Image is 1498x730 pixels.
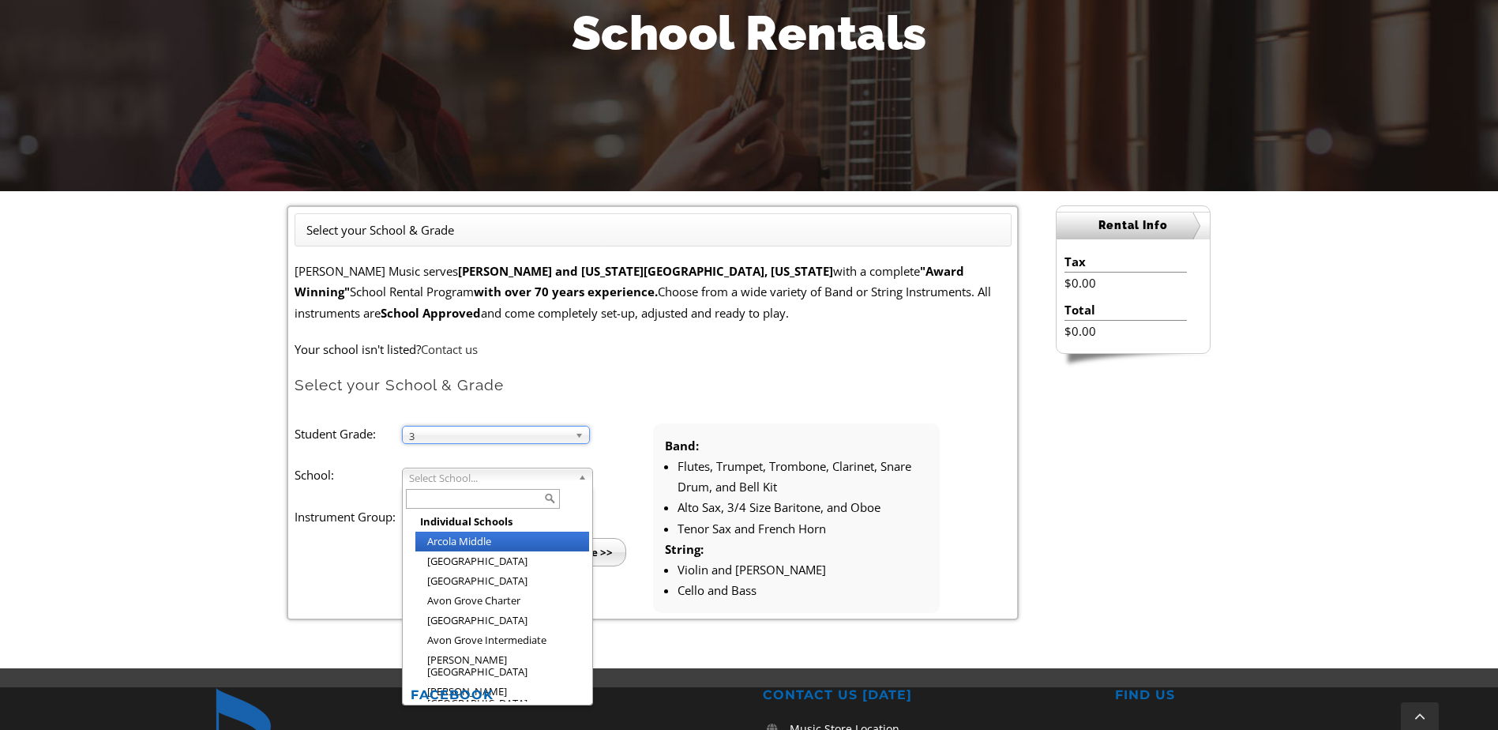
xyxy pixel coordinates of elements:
[306,220,454,240] li: Select your School & Grade
[678,559,928,580] li: Violin and [PERSON_NAME]
[678,518,928,539] li: Tenor Sax and French Horn
[1115,687,1440,704] h2: FIND US
[295,261,1012,323] p: [PERSON_NAME] Music serves with a complete School Rental Program Choose from a wide variety of Ba...
[1056,354,1211,368] img: sidebar-footer.png
[415,682,589,713] li: [PERSON_NAME][GEOGRAPHIC_DATA]
[409,427,569,446] span: 3
[665,438,699,453] strong: Band:
[678,580,928,600] li: Cello and Bass
[415,532,589,551] li: Arcola Middle
[763,687,1087,704] h2: CONTACT US [DATE]
[415,611,589,630] li: [GEOGRAPHIC_DATA]
[415,551,589,571] li: [GEOGRAPHIC_DATA]
[678,497,928,517] li: Alto Sax, 3/4 Size Baritone, and Oboe
[458,263,833,279] strong: [PERSON_NAME] and [US_STATE][GEOGRAPHIC_DATA], [US_STATE]
[411,687,735,704] h2: FACEBOOK
[415,591,589,611] li: Avon Grove Charter
[295,375,1012,395] h2: Select your School & Grade
[295,465,402,485] label: School:
[415,650,589,682] li: [PERSON_NAME][GEOGRAPHIC_DATA]
[415,630,589,650] li: Avon Grove Intermediate
[295,339,1012,359] p: Your school isn't listed?
[1057,212,1210,239] h2: Rental Info
[665,541,704,557] strong: String:
[1064,251,1187,273] li: Tax
[409,468,572,487] span: Select School...
[421,341,478,357] a: Contact us
[415,571,589,591] li: [GEOGRAPHIC_DATA]
[415,512,589,532] li: Individual Schools
[1064,273,1187,293] li: $0.00
[474,284,658,299] strong: with over 70 years experience.
[1064,299,1187,321] li: Total
[295,506,402,527] label: Instrument Group:
[381,305,481,321] strong: School Approved
[1064,321,1187,341] li: $0.00
[678,456,928,498] li: Flutes, Trumpet, Trombone, Clarinet, Snare Drum, and Bell Kit
[295,423,402,444] label: Student Grade:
